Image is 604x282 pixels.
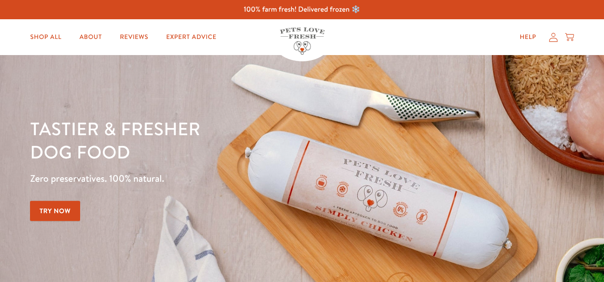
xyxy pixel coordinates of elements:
a: Expert Advice [159,28,223,46]
p: Zero preservatives. 100% natural. [30,171,392,187]
a: Shop All [23,28,69,46]
a: Help [513,28,544,46]
h1: Tastier & fresher dog food [30,117,392,163]
a: Reviews [113,28,155,46]
a: Try Now [30,201,80,221]
img: Pets Love Fresh [280,27,325,55]
a: About [73,28,109,46]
